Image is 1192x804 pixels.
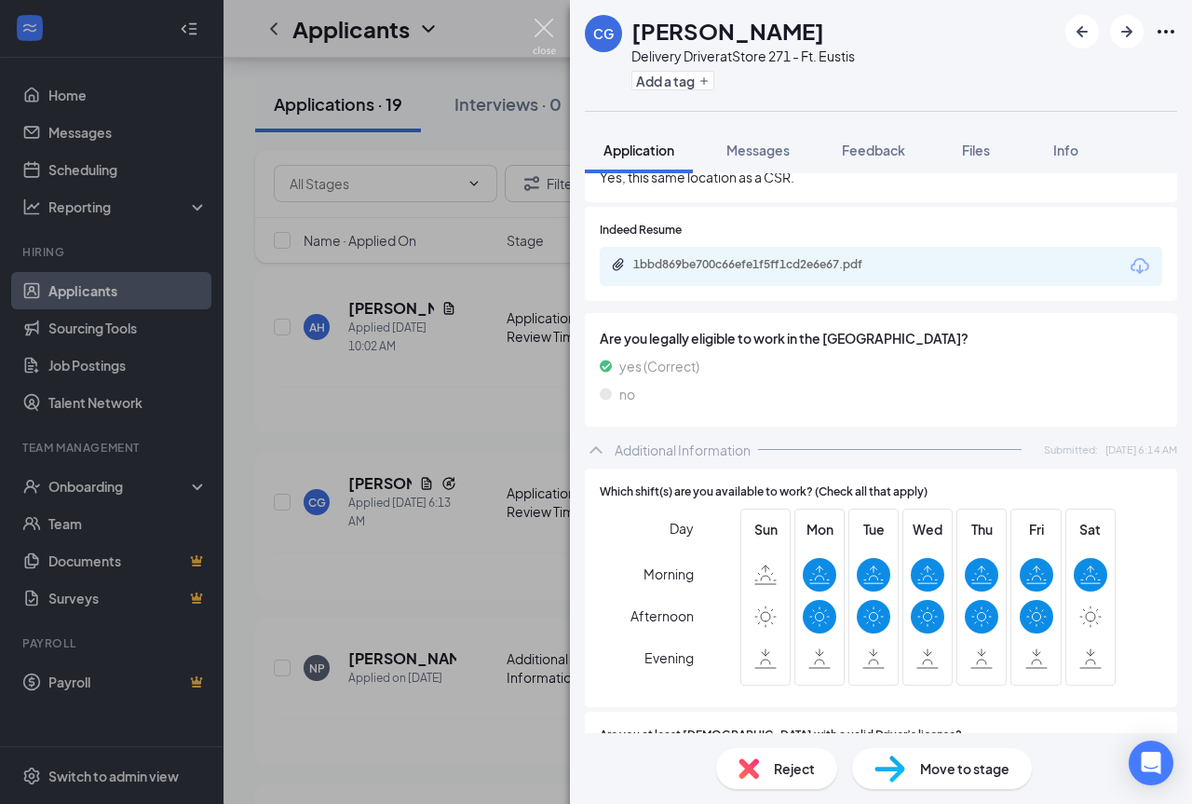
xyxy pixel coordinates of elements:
[911,519,944,539] span: Wed
[600,222,682,239] span: Indeed Resume
[774,758,815,779] span: Reject
[619,384,635,404] span: no
[644,641,694,675] span: Evening
[633,257,894,272] div: 1bbd869be700c66efe1f5ff1cd2e6e67.pdf
[1129,255,1151,278] svg: Download
[1105,442,1177,457] span: [DATE] 6:14 AM
[803,519,836,539] span: Mon
[1155,20,1177,43] svg: Ellipses
[603,142,674,158] span: Application
[1065,15,1099,48] button: ArrowLeftNew
[1110,15,1144,48] button: ArrowRight
[600,328,1162,348] span: Are you legally eligible to work in the [GEOGRAPHIC_DATA]?
[857,519,890,539] span: Tue
[749,519,782,539] span: Sun
[1053,142,1078,158] span: Info
[631,47,855,65] div: Delivery Driver at Store 271 - Ft. Eustis
[1020,519,1053,539] span: Fri
[611,257,626,272] svg: Paperclip
[670,518,694,538] span: Day
[619,356,699,376] span: yes (Correct)
[630,599,694,633] span: Afternoon
[1044,442,1098,457] span: Submitted:
[965,519,998,539] span: Thu
[726,142,790,158] span: Messages
[1129,741,1173,785] div: Open Intercom Messenger
[615,441,751,459] div: Additional Information
[1074,519,1107,539] span: Sat
[600,727,962,744] span: Are you at least [DEMOGRAPHIC_DATA] with a valid Driver’s license?
[593,24,614,43] div: CG
[600,167,1162,187] span: Yes, this same location as a CSR.
[962,142,990,158] span: Files
[842,142,905,158] span: Feedback
[698,75,710,87] svg: Plus
[611,257,913,275] a: Paperclip1bbd869be700c66efe1f5ff1cd2e6e67.pdf
[1116,20,1138,43] svg: ArrowRight
[600,484,928,501] span: Which shift(s) are you available to work? (Check all that apply)
[631,71,714,90] button: PlusAdd a tag
[585,439,607,461] svg: ChevronUp
[1071,20,1093,43] svg: ArrowLeftNew
[643,557,694,591] span: Morning
[920,758,1009,779] span: Move to stage
[631,15,824,47] h1: [PERSON_NAME]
